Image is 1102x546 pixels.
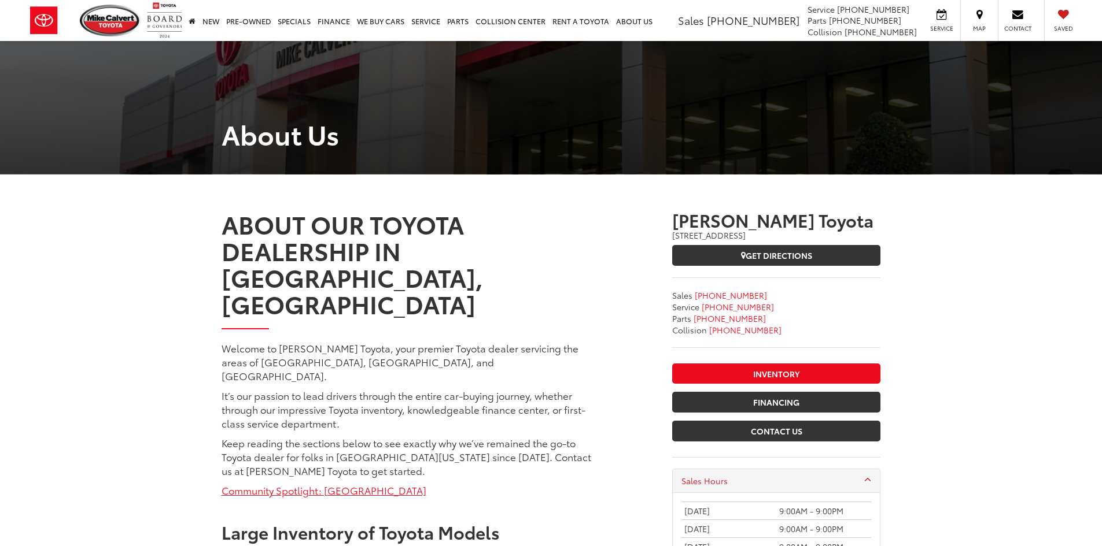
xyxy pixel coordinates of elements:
[678,13,704,28] span: Sales
[1004,24,1031,32] span: Contact
[694,313,766,324] span: [PHONE_NUMBER]
[672,289,692,301] span: Sales
[709,324,782,336] a: <span class='callNowClass4'>713-558-8282</span>
[702,301,774,313] span: [PHONE_NUMBER]
[672,229,880,241] address: [STREET_ADDRESS]
[672,210,880,229] h3: [PERSON_NAME] Toyota
[672,245,880,266] a: Get Directions
[681,502,776,520] td: [DATE]
[672,313,691,324] span: Parts
[694,313,766,324] a: <span class='callNowClass3'>713-561-5088</span>
[672,421,880,441] a: Contact Us
[707,13,799,28] span: [PHONE_NUMBER]
[681,520,776,538] td: [DATE]
[672,392,880,413] a: Financing
[695,289,767,301] a: <span class='callNowClass'>713-597-5313</span>
[222,483,426,497] a: Community Spotlight: [GEOGRAPHIC_DATA]
[845,26,917,38] span: [PHONE_NUMBER]
[808,26,842,38] span: Collision
[808,14,827,26] span: Parts
[928,24,954,32] span: Service
[709,324,782,336] span: [PHONE_NUMBER]
[222,341,599,382] p: Welcome to [PERSON_NAME] Toyota, your premier Toyota dealer servicing the areas of [GEOGRAPHIC_DA...
[222,388,599,430] p: It’s our passion to lead drivers through the entire car-buying journey, whether through our impre...
[1051,24,1076,32] span: Saved
[837,3,909,15] span: [PHONE_NUMBER]
[702,301,774,313] a: <span class='callNowClass2'>346-577-8734</span>
[681,475,871,486] a: Sales Hours
[829,14,901,26] span: [PHONE_NUMBER]
[222,436,599,477] p: Keep reading the sections below to see exactly why we’ve remained the go-to Toyota dealer for fol...
[222,522,599,541] h3: Large Inventory of Toyota Models
[808,3,835,15] span: Service
[967,24,992,32] span: Map
[776,502,871,520] td: 9:00AM - 9:00PM
[80,5,141,36] img: Mike Calvert Toyota
[222,210,599,317] h3: ABOUT OUR TOYOTA DEALERSHIP IN [GEOGRAPHIC_DATA], [GEOGRAPHIC_DATA]
[672,363,880,384] a: Inventory
[695,289,767,301] span: [PHONE_NUMBER]
[672,301,699,313] span: Service
[672,324,707,336] span: Collision
[776,520,871,538] td: 9:00AM - 9:00PM
[213,119,890,148] h1: About Us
